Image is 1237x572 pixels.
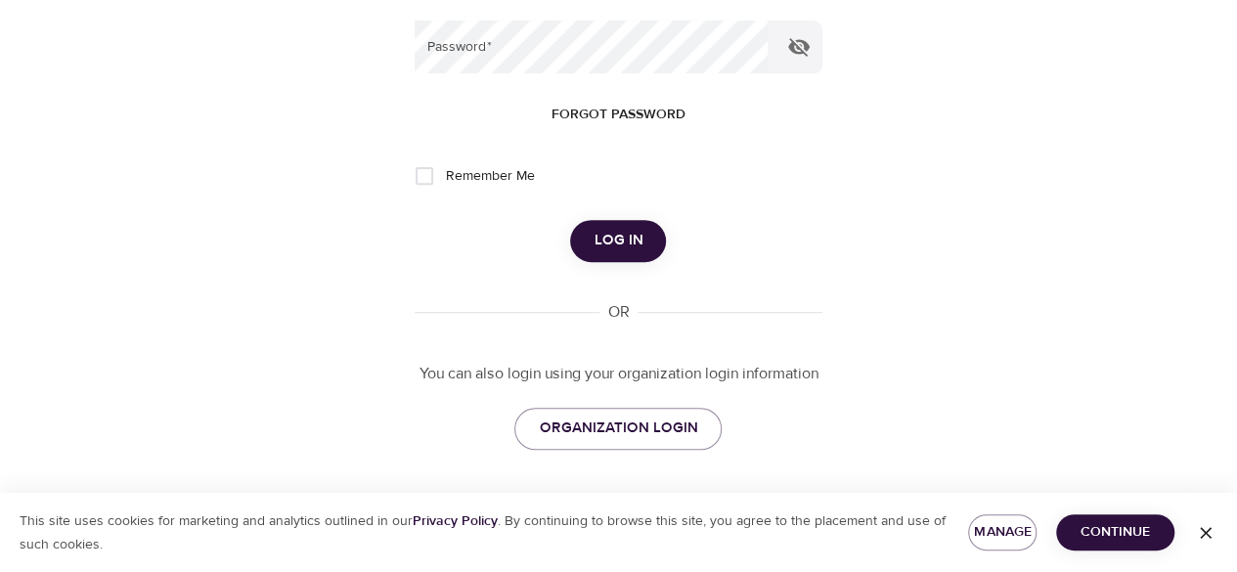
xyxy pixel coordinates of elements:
[1056,514,1174,550] button: Continue
[445,166,534,187] span: Remember Me
[539,416,697,441] span: ORGANIZATION LOGIN
[570,220,666,261] button: Log in
[544,97,693,133] button: Forgot password
[552,103,685,127] span: Forgot password
[599,301,637,324] div: OR
[413,512,498,530] a: Privacy Policy
[984,520,1021,545] span: Manage
[514,408,722,449] a: ORGANIZATION LOGIN
[415,363,821,385] p: You can also login using your organization login information
[968,514,1037,550] button: Manage
[594,228,642,253] span: Log in
[1072,520,1159,545] span: Continue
